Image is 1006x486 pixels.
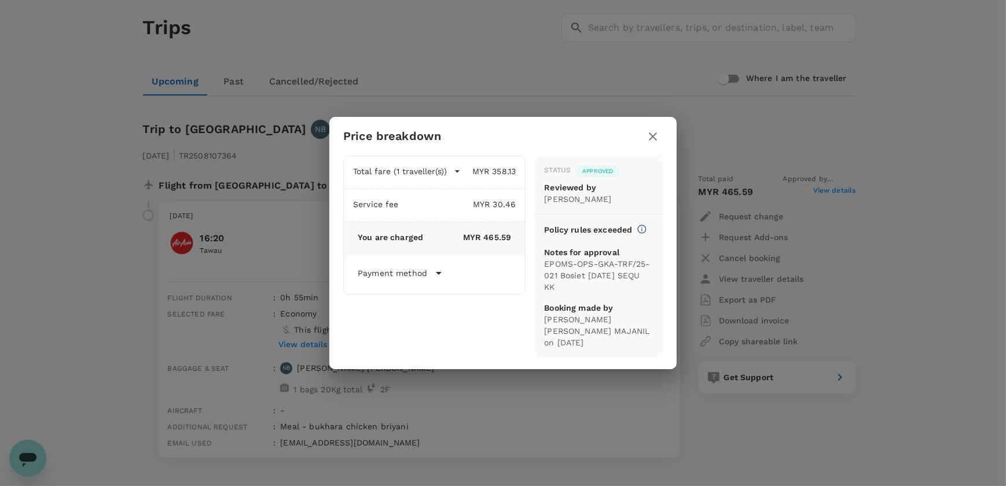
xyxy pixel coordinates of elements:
[544,246,653,258] p: Notes for approval
[423,231,511,243] p: MYR 465.59
[544,258,653,293] p: EPOMS-OPS-GKA-TRF/25-021 Bosiet [DATE] SEQU KK
[461,165,516,177] p: MYR 358.13
[544,165,571,176] div: Status
[544,302,653,314] p: Booking made by
[353,198,399,210] p: Service fee
[575,167,620,175] span: Approved
[544,182,653,193] p: Reviewed by
[358,267,427,279] p: Payment method
[544,224,632,235] p: Policy rules exceeded
[358,231,423,243] p: You are charged
[343,127,441,145] h6: Price breakdown
[353,165,461,177] button: Total fare (1 traveller(s))
[399,198,516,210] p: MYR 30.46
[544,193,653,205] p: [PERSON_NAME]
[544,314,653,348] p: [PERSON_NAME] [PERSON_NAME] MAJANIL on [DATE]
[353,165,447,177] p: Total fare (1 traveller(s))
